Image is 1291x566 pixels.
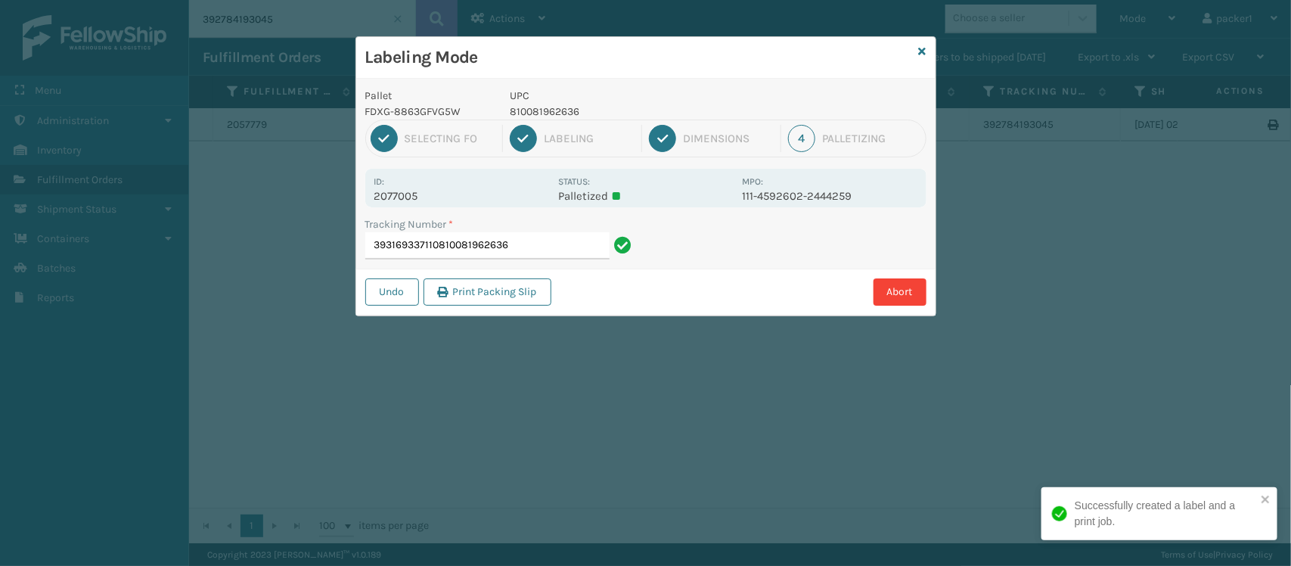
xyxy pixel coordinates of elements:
[365,216,454,232] label: Tracking Number
[510,88,733,104] p: UPC
[365,88,492,104] p: Pallet
[371,125,398,152] div: 1
[558,189,733,203] p: Palletized
[558,176,590,187] label: Status:
[365,46,913,69] h3: Labeling Mode
[788,125,815,152] div: 4
[742,176,763,187] label: MPO:
[742,189,917,203] p: 111-4592602-2444259
[544,132,635,145] div: Labeling
[683,132,774,145] div: Dimensions
[874,278,926,306] button: Abort
[649,125,676,152] div: 3
[374,176,385,187] label: Id:
[405,132,495,145] div: Selecting FO
[1261,493,1271,508] button: close
[510,125,537,152] div: 2
[365,104,492,120] p: FDXG-8863GFVG5W
[365,278,419,306] button: Undo
[1075,498,1256,530] div: Successfully created a label and a print job.
[822,132,920,145] div: Palletizing
[424,278,551,306] button: Print Packing Slip
[510,104,733,120] p: 810081962636
[374,189,549,203] p: 2077005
